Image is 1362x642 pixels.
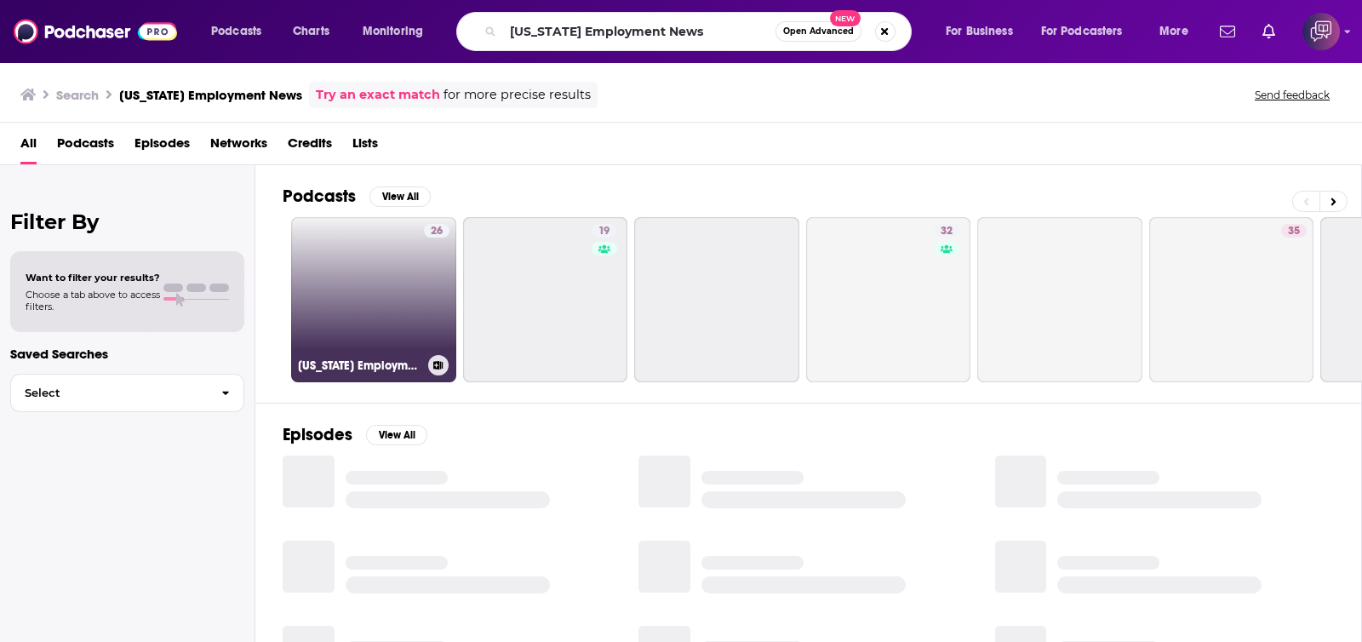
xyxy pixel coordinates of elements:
a: Networks [210,129,267,164]
span: Charts [293,20,329,43]
a: 32 [934,224,959,238]
span: 26 [431,223,443,240]
span: 35 [1288,223,1300,240]
p: Saved Searches [10,346,244,362]
h2: Filter By [10,209,244,234]
button: View All [366,425,427,445]
span: Open Advanced [783,27,854,36]
span: Monitoring [363,20,423,43]
img: Podchaser - Follow, Share and Rate Podcasts [14,15,177,48]
span: 19 [598,223,609,240]
span: Podcasts [211,20,261,43]
a: Episodes [134,129,190,164]
span: for more precise results [444,85,591,105]
a: All [20,129,37,164]
span: For Podcasters [1041,20,1123,43]
a: 35 [1149,217,1314,382]
a: 35 [1281,224,1307,238]
span: New [830,10,861,26]
span: Want to filter your results? [26,272,160,284]
h3: [US_STATE] Employment News [298,358,421,373]
span: Logged in as corioliscompany [1302,13,1340,50]
a: 26 [424,224,449,238]
h3: [US_STATE] Employment News [119,87,302,103]
span: More [1159,20,1188,43]
span: 32 [941,223,953,240]
span: For Business [946,20,1013,43]
button: open menu [934,18,1034,45]
span: Select [11,387,208,398]
button: Open AdvancedNew [775,21,861,42]
a: 19 [463,217,628,382]
input: Search podcasts, credits, & more... [503,18,775,45]
a: Credits [288,129,332,164]
a: 19 [592,224,616,238]
img: User Profile [1302,13,1340,50]
button: open menu [1147,18,1210,45]
button: View All [369,186,431,207]
button: Select [10,374,244,412]
a: PodcastsView All [283,186,431,207]
a: Show notifications dropdown [1213,17,1242,46]
a: EpisodesView All [283,424,427,445]
a: Lists [352,129,378,164]
a: Podcasts [57,129,114,164]
button: Send feedback [1250,88,1335,102]
button: open menu [351,18,445,45]
a: Show notifications dropdown [1256,17,1282,46]
a: Try an exact match [316,85,440,105]
h3: Search [56,87,99,103]
a: 32 [806,217,971,382]
a: 26[US_STATE] Employment News [291,217,456,382]
h2: Episodes [283,424,352,445]
span: Choose a tab above to access filters. [26,289,160,312]
button: Show profile menu [1302,13,1340,50]
div: Search podcasts, credits, & more... [472,12,928,51]
h2: Podcasts [283,186,356,207]
button: open menu [1030,18,1147,45]
a: Charts [282,18,340,45]
button: open menu [199,18,283,45]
